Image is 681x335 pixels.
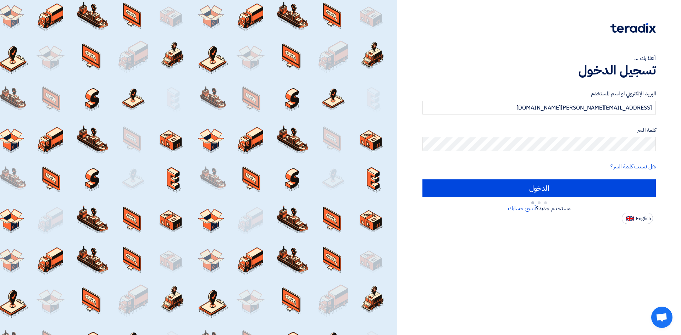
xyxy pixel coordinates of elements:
[610,162,656,171] a: هل نسيت كلمة السر؟
[636,216,651,221] span: English
[508,204,536,213] a: أنشئ حسابك
[622,213,653,224] button: English
[626,216,634,221] img: en-US.png
[422,126,656,134] label: كلمة السر
[422,179,656,197] input: الدخول
[422,101,656,115] input: أدخل بريد العمل الإلكتروني او اسم المستخدم الخاص بك ...
[610,23,656,33] img: Teradix logo
[422,204,656,213] div: مستخدم جديد؟
[422,62,656,78] h1: تسجيل الدخول
[422,90,656,98] label: البريد الإلكتروني او اسم المستخدم
[422,54,656,62] div: أهلا بك ...
[651,307,672,328] div: Open chat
